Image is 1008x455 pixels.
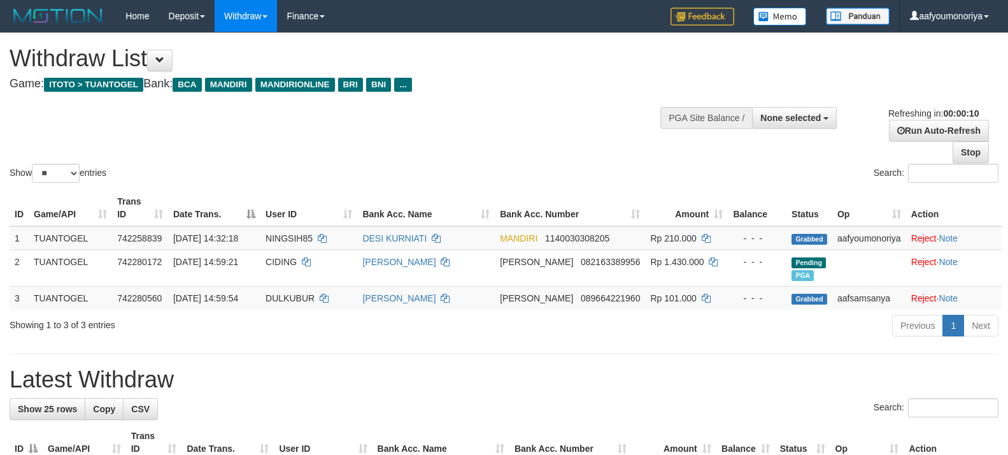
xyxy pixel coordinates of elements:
[650,257,704,267] span: Rp 1.430.000
[645,190,728,226] th: Amount: activate to sort column ascending
[888,108,979,119] span: Refreshing in:
[906,190,1002,226] th: Action
[93,404,115,414] span: Copy
[545,233,609,243] span: Copy 1140030308205 to clipboard
[362,233,427,243] a: DESI KURNIATI
[338,78,363,92] span: BRI
[500,293,573,303] span: [PERSON_NAME]
[260,190,357,226] th: User ID: activate to sort column ascending
[832,226,906,250] td: aafyoumonoriya
[650,233,696,243] span: Rp 210.000
[29,190,112,226] th: Game/API: activate to sort column ascending
[660,107,752,129] div: PGA Site Balance /
[953,141,989,163] a: Stop
[939,257,958,267] a: Note
[10,46,659,71] h1: Withdraw List
[123,398,158,420] a: CSV
[29,286,112,310] td: TUANTOGEL
[906,250,1002,286] td: ·
[906,226,1002,250] td: ·
[581,293,640,303] span: Copy 089664221960 to clipboard
[500,233,537,243] span: MANDIRI
[117,233,162,243] span: 742258839
[733,232,781,245] div: - - -
[173,293,238,303] span: [DATE] 14:59:54
[10,190,29,226] th: ID
[362,257,436,267] a: [PERSON_NAME]
[791,294,827,305] span: Grabbed
[32,164,80,183] select: Showentries
[10,6,106,25] img: MOTION_logo.png
[85,398,124,420] a: Copy
[29,250,112,286] td: TUANTOGEL
[29,226,112,250] td: TUANTOGEL
[911,233,937,243] a: Reject
[752,107,837,129] button: None selected
[366,78,391,92] span: BNI
[357,190,495,226] th: Bank Acc. Name: activate to sort column ascending
[939,293,958,303] a: Note
[753,8,807,25] img: Button%20Memo.svg
[10,78,659,90] h4: Game: Bank:
[173,78,201,92] span: BCA
[911,257,937,267] a: Reject
[874,164,998,183] label: Search:
[728,190,786,226] th: Balance
[791,234,827,245] span: Grabbed
[963,315,998,336] a: Next
[942,315,964,336] a: 1
[581,257,640,267] span: Copy 082163389956 to clipboard
[733,256,781,268] div: - - -
[832,286,906,310] td: aafsamsanya
[266,257,297,267] span: CIDING
[112,190,168,226] th: Trans ID: activate to sort column ascending
[173,257,238,267] span: [DATE] 14:59:21
[874,398,998,417] label: Search:
[500,257,573,267] span: [PERSON_NAME]
[266,293,315,303] span: DULKUBUR
[10,367,998,393] h1: Latest Withdraw
[906,286,1002,310] td: ·
[173,233,238,243] span: [DATE] 14:32:18
[117,293,162,303] span: 742280560
[117,257,162,267] span: 742280172
[10,314,411,331] div: Showing 1 to 3 of 3 entries
[943,108,979,119] strong: 00:00:10
[10,226,29,250] td: 1
[791,257,826,268] span: Pending
[939,233,958,243] a: Note
[44,78,143,92] span: ITOTO > TUANTOGEL
[650,293,696,303] span: Rp 101.000
[10,250,29,286] td: 2
[733,292,781,305] div: - - -
[786,190,832,226] th: Status
[911,293,937,303] a: Reject
[168,190,260,226] th: Date Trans.: activate to sort column descending
[892,315,943,336] a: Previous
[394,78,411,92] span: ...
[10,398,85,420] a: Show 25 rows
[18,404,77,414] span: Show 25 rows
[266,233,313,243] span: NINGSIH85
[255,78,335,92] span: MANDIRIONLINE
[671,8,734,25] img: Feedback.jpg
[832,190,906,226] th: Op: activate to sort column ascending
[495,190,645,226] th: Bank Acc. Number: activate to sort column ascending
[908,164,998,183] input: Search:
[205,78,252,92] span: MANDIRI
[760,113,821,123] span: None selected
[791,270,814,281] span: Marked by aafdream
[10,164,106,183] label: Show entries
[889,120,989,141] a: Run Auto-Refresh
[826,8,890,25] img: panduan.png
[10,286,29,310] td: 3
[362,293,436,303] a: [PERSON_NAME]
[131,404,150,414] span: CSV
[908,398,998,417] input: Search:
